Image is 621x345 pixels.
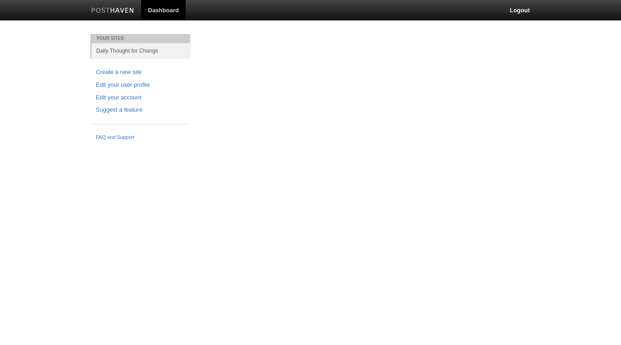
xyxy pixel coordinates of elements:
[96,133,185,142] a: FAQ and Support
[96,68,185,77] a: Create a new site
[92,43,190,58] a: Daily Thought for Change
[90,34,190,43] li: Your Sites
[96,80,185,90] a: Edit your user profile
[96,105,185,115] a: Suggest a feature
[91,8,134,15] img: Posthaven-bar
[96,93,185,103] a: Edit your account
